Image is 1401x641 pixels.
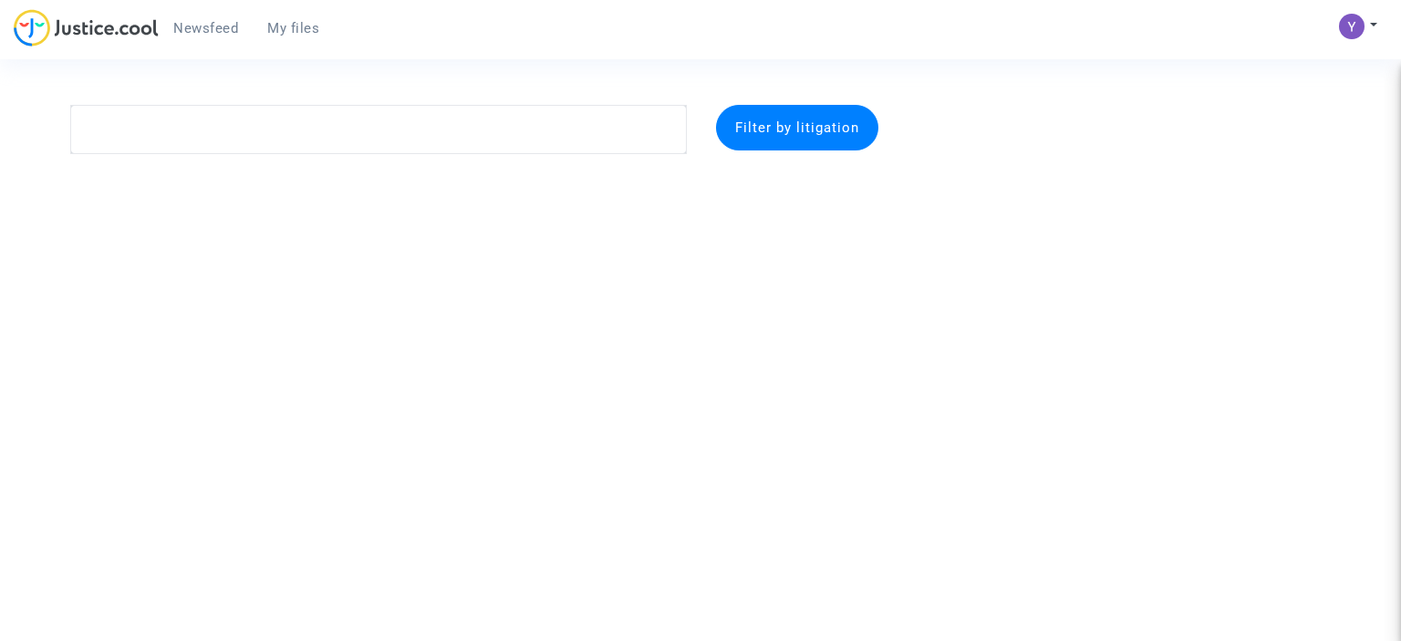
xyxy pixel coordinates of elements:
[1339,14,1365,39] img: ACg8ocLJbu-06PV-PP0rSorRCNxlVR0ijoVEwORkjsgJBMEIW3VU-A=s96-c
[253,15,334,42] a: My files
[735,119,859,136] span: Filter by litigation
[173,20,238,36] span: Newsfeed
[267,20,319,36] span: My files
[14,9,159,47] img: jc-logo.svg
[159,15,253,42] a: Newsfeed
